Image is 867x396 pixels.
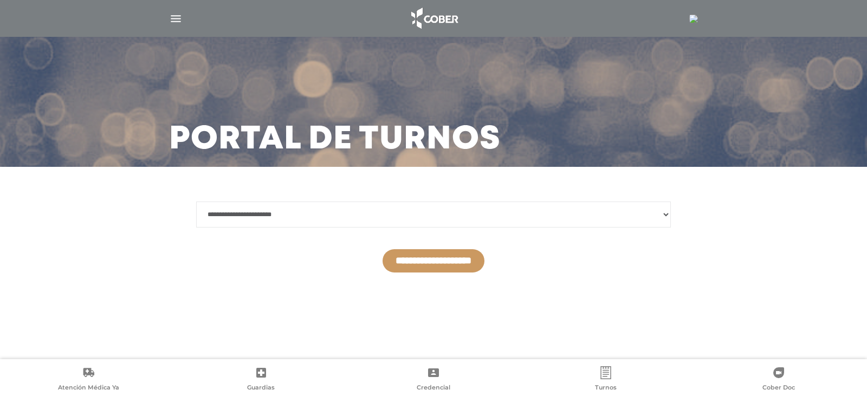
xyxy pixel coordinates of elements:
[169,126,501,154] h3: Portal de turnos
[417,384,450,393] span: Credencial
[347,366,520,394] a: Credencial
[693,366,865,394] a: Cober Doc
[169,12,183,25] img: Cober_menu-lines-white.svg
[174,366,347,394] a: Guardias
[58,384,119,393] span: Atención Médica Ya
[595,384,617,393] span: Turnos
[689,15,698,23] img: 18177
[762,384,795,393] span: Cober Doc
[247,384,275,393] span: Guardias
[2,366,174,394] a: Atención Médica Ya
[405,5,462,31] img: logo_cober_home-white.png
[520,366,692,394] a: Turnos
